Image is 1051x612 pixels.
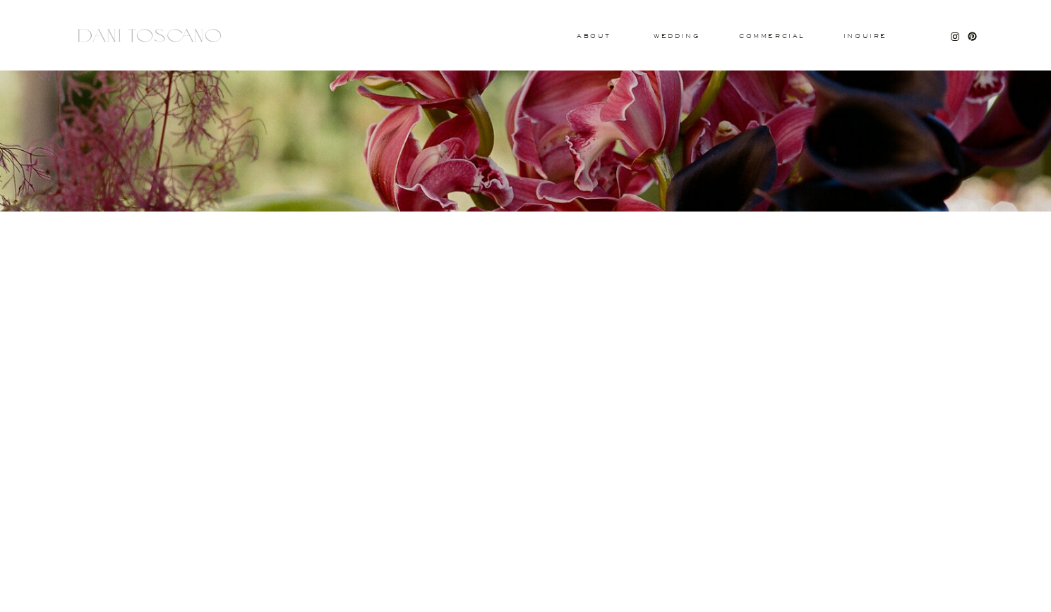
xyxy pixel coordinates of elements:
[843,33,888,40] a: Inquire
[739,33,804,39] a: commercial
[577,33,608,38] a: About
[654,33,699,38] a: wedding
